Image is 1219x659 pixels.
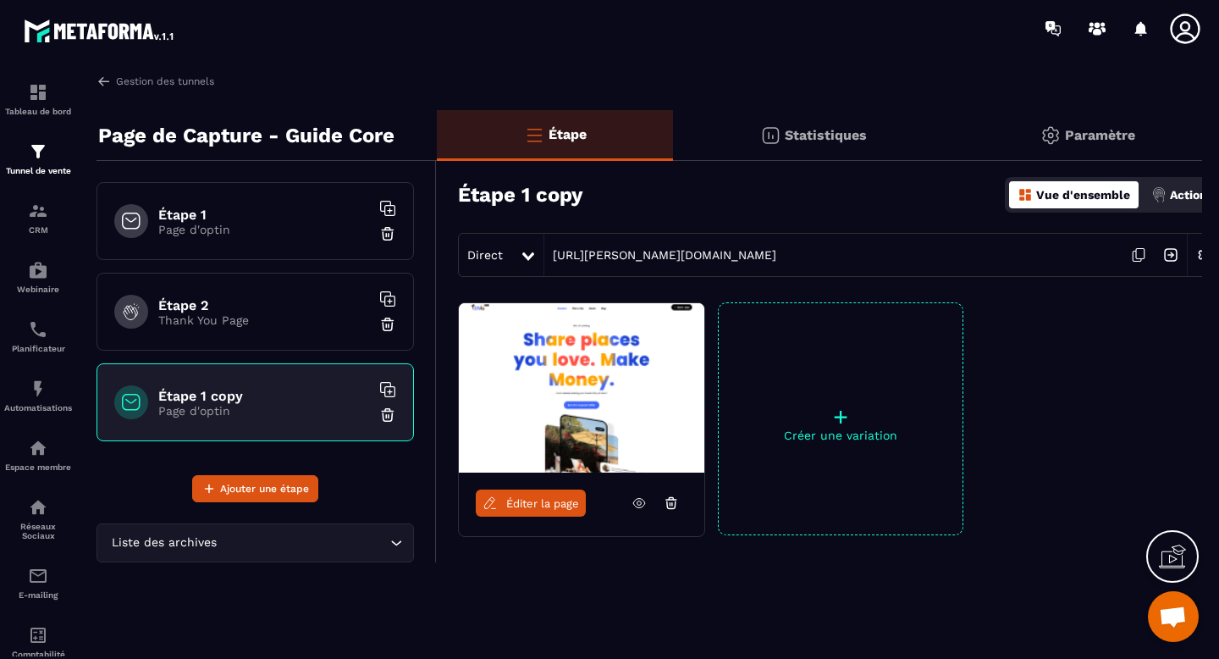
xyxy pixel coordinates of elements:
[379,225,396,242] img: trash
[379,316,396,333] img: trash
[28,260,48,280] img: automations
[4,522,72,540] p: Réseaux Sociaux
[760,125,780,146] img: stats.20deebd0.svg
[549,126,587,142] p: Étape
[158,207,370,223] h6: Étape 1
[506,497,579,510] span: Éditer la page
[28,379,48,399] img: automations
[4,107,72,116] p: Tableau de bord
[4,485,72,553] a: social-networksocial-networkRéseaux Sociaux
[98,119,394,152] p: Page de Capture - Guide Core
[158,313,370,327] p: Thank You Page
[4,650,72,659] p: Comptabilité
[4,366,72,425] a: automationsautomationsAutomatisations
[4,344,72,353] p: Planificateur
[458,183,583,207] h3: Étape 1 copy
[4,590,72,600] p: E-mailing
[4,307,72,366] a: schedulerschedulerPlanificateur
[1148,591,1199,642] a: Ouvrir le chat
[158,223,370,236] p: Page d'optin
[1170,188,1213,202] p: Actions
[379,407,396,424] img: trash
[467,248,503,262] span: Direct
[158,297,370,313] h6: Étape 2
[28,319,48,340] img: scheduler
[28,625,48,645] img: accountant
[1040,125,1061,146] img: setting-gr.5f69749f.svg
[4,425,72,485] a: automationsautomationsEspace membre
[1155,239,1187,271] img: arrow-next.bcc2205e.svg
[4,553,72,612] a: emailemailE-mailing
[192,475,318,502] button: Ajouter une étape
[719,429,963,442] p: Créer une variation
[4,188,72,247] a: formationformationCRM
[4,462,72,472] p: Espace membre
[4,247,72,307] a: automationsautomationsWebinaire
[28,566,48,586] img: email
[544,248,776,262] a: [URL][PERSON_NAME][DOMAIN_NAME]
[1065,127,1135,143] p: Paramètre
[28,201,48,221] img: formation
[1018,187,1033,202] img: dashboard-orange.40269519.svg
[4,403,72,413] p: Automatisations
[108,534,220,552] span: Liste des archives
[4,225,72,235] p: CRM
[4,69,72,129] a: formationformationTableau de bord
[158,388,370,404] h6: Étape 1 copy
[97,74,214,89] a: Gestion des tunnels
[4,166,72,175] p: Tunnel de vente
[785,127,867,143] p: Statistiques
[1151,187,1167,202] img: actions.d6e523a2.png
[459,303,704,473] img: image
[28,82,48,102] img: formation
[4,129,72,188] a: formationformationTunnel de vente
[24,15,176,46] img: logo
[476,490,586,517] a: Éditer la page
[1036,188,1130,202] p: Vue d'ensemble
[97,74,112,89] img: arrow
[28,438,48,458] img: automations
[220,480,309,497] span: Ajouter une étape
[4,285,72,294] p: Webinaire
[97,523,414,562] div: Search for option
[719,405,963,429] p: +
[220,534,386,552] input: Search for option
[524,125,544,145] img: bars-o.4a397970.svg
[28,141,48,162] img: formation
[28,497,48,518] img: social-network
[158,404,370,418] p: Page d'optin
